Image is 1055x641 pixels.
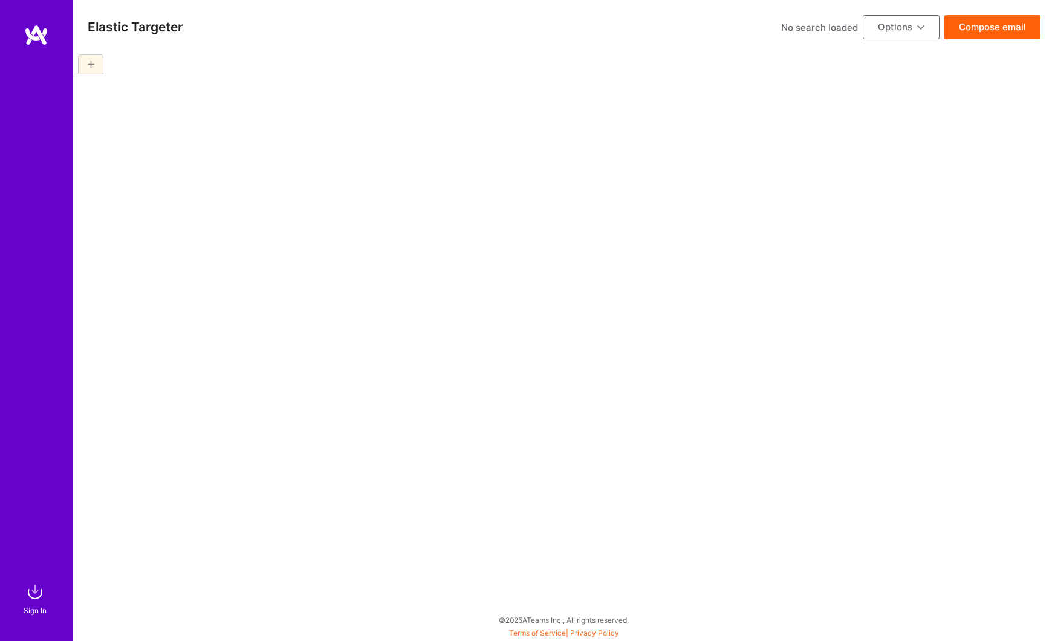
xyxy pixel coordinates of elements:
[509,628,619,637] span: |
[917,24,924,31] i: icon ArrowDownBlack
[25,580,47,617] a: sign inSign In
[88,19,183,34] h3: Elastic Targeter
[570,628,619,637] a: Privacy Policy
[781,21,858,34] div: No search loaded
[23,580,47,604] img: sign in
[24,604,47,617] div: Sign In
[24,24,48,46] img: logo
[73,605,1055,635] div: © 2025 ATeams Inc., All rights reserved.
[944,15,1040,39] button: Compose email
[863,15,940,39] button: Options
[509,628,566,637] a: Terms of Service
[88,61,94,68] i: icon Plus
